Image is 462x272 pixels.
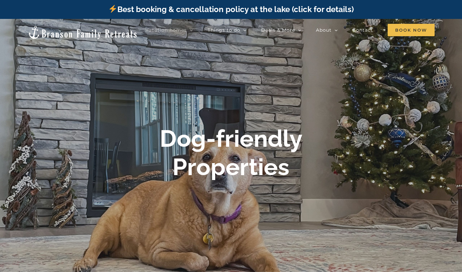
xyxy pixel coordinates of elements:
[108,5,353,14] a: Best booking & cancellation policy at the lake (click for details)
[160,125,303,180] b: Dog-friendly Properties
[388,24,435,36] span: Book Now
[352,28,373,32] span: Contact
[109,5,117,13] img: ⚡️
[145,23,193,37] a: Vacation homes
[208,28,240,32] span: Things to do
[316,28,332,32] span: About
[352,23,373,37] a: Contact
[261,28,295,32] span: Deals & More
[208,23,246,37] a: Things to do
[27,25,138,40] img: Branson Family Retreats Logo
[145,28,187,32] span: Vacation homes
[316,23,338,37] a: About
[261,23,301,37] a: Deals & More
[388,23,435,37] a: Book Now
[145,23,435,37] nav: Main Menu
